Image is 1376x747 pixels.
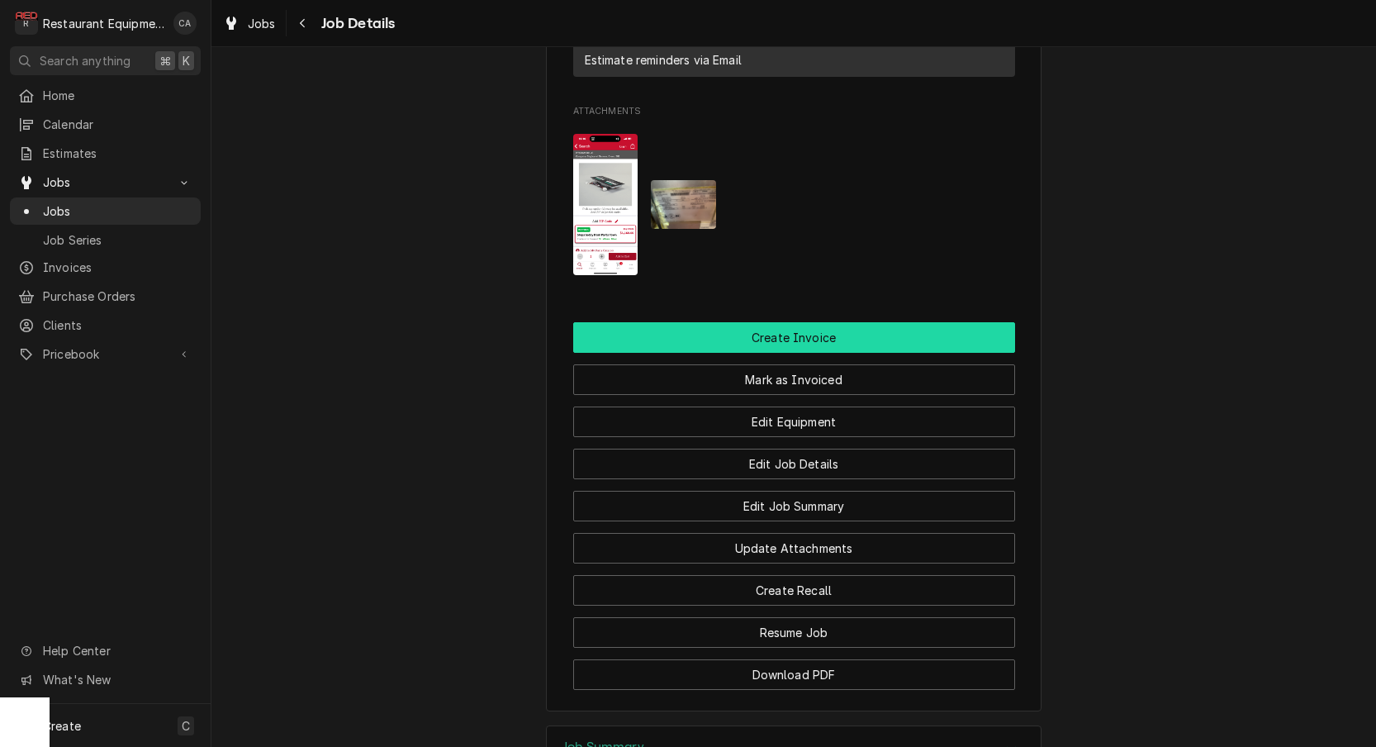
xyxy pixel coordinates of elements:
span: Home [43,87,192,104]
a: Invoices [10,254,201,281]
a: Clients [10,312,201,339]
button: Create Recall [573,575,1015,606]
span: Invoices [43,259,192,276]
a: Go to Help Center [10,637,201,664]
div: CA [173,12,197,35]
div: Estimate reminders via Email [585,51,742,69]
a: Go to What's New [10,666,201,693]
button: Update Attachments [573,533,1015,564]
div: Restaurant Equipment Diagnostics [43,15,164,32]
a: Go to Jobs [10,169,201,196]
button: Search anything⌘K [10,46,201,75]
span: Create [43,719,81,733]
div: Button Group Row [573,322,1015,353]
button: Edit Equipment [573,407,1015,437]
div: Restaurant Equipment Diagnostics's Avatar [15,12,38,35]
a: Jobs [10,197,201,225]
span: Help Center [43,642,191,659]
a: Calendar [10,111,201,138]
div: Button Group Row [573,353,1015,395]
button: Edit Job Summary [573,491,1015,521]
a: Job Series [10,226,201,254]
span: Purchase Orders [43,288,192,305]
button: Download PDF [573,659,1015,690]
span: Clients [43,316,192,334]
span: Jobs [248,15,276,32]
a: Jobs [216,10,282,37]
button: Mark as Invoiced [573,364,1015,395]
div: Button Group Row [573,395,1015,437]
span: Pricebook [43,345,168,363]
div: Button Group Row [573,648,1015,690]
span: ⌘ [159,52,171,69]
div: Button Group [573,322,1015,690]
a: Purchase Orders [10,283,201,310]
span: Search anything [40,52,130,69]
div: Button Group Row [573,479,1015,521]
button: Edit Job Details [573,449,1015,479]
a: Home [10,82,201,109]
span: Jobs [43,174,168,191]
span: K [183,52,190,69]
a: Go to Pricebook [10,340,201,368]
div: R [15,12,38,35]
div: Attachments [573,105,1015,288]
span: Attachments [573,105,1015,118]
span: Calendar [43,116,192,133]
img: 2IwMf1afSsK6JVn5yphA [651,180,716,229]
span: C [182,717,190,735]
div: Chrissy Adams's Avatar [173,12,197,35]
div: Button Group Row [573,606,1015,648]
img: zdmqHO4BSIqAnV2T6nwW [573,134,638,275]
div: Button Group Row [573,521,1015,564]
div: Button Group Row [573,564,1015,606]
span: Job Series [43,231,192,249]
button: Navigate back [290,10,316,36]
span: Attachments [573,121,1015,288]
span: Job Details [316,12,396,35]
span: Estimates [43,145,192,162]
span: Jobs [43,202,192,220]
button: Resume Job [573,617,1015,648]
a: Estimates [10,140,201,167]
span: What's New [43,671,191,688]
button: Create Invoice [573,322,1015,353]
div: Button Group Row [573,437,1015,479]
